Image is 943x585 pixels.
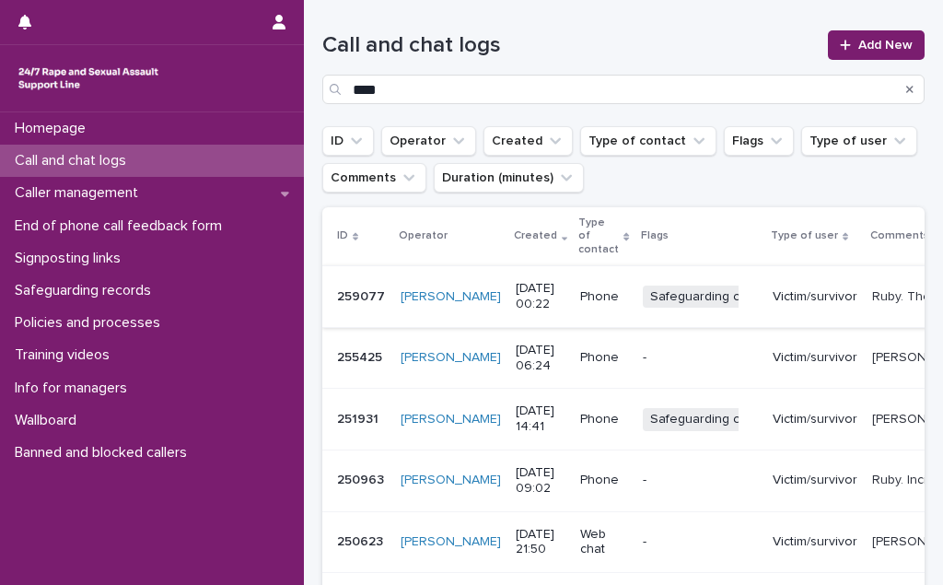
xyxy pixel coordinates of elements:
[337,531,387,550] p: 250623
[514,226,557,246] p: Created
[15,60,162,97] img: rhQMoQhaT3yELyF149Cw
[643,350,758,366] p: -
[7,184,153,202] p: Caller management
[322,75,925,104] input: Search
[401,350,501,366] a: [PERSON_NAME]
[337,346,386,366] p: 255425
[580,473,627,488] p: Phone
[7,217,237,235] p: End of phone call feedback form
[580,126,716,156] button: Type of contact
[322,126,374,156] button: ID
[643,408,789,431] span: Safeguarding concern
[773,350,857,366] p: Victim/survivor
[773,473,857,488] p: Victim/survivor
[580,412,627,427] p: Phone
[516,404,565,435] p: [DATE] 14:41
[7,250,135,267] p: Signposting links
[643,534,758,550] p: -
[7,346,124,364] p: Training videos
[483,126,573,156] button: Created
[516,281,565,312] p: [DATE] 00:22
[771,226,838,246] p: Type of user
[7,282,166,299] p: Safeguarding records
[580,289,627,305] p: Phone
[337,226,348,246] p: ID
[399,226,448,246] p: Operator
[401,412,501,427] a: [PERSON_NAME]
[322,163,426,193] button: Comments
[801,126,917,156] button: Type of user
[858,39,913,52] span: Add New
[870,226,929,246] p: Comments
[773,412,857,427] p: Victim/survivor
[516,527,565,558] p: [DATE] 21:50
[7,152,141,170] p: Call and chat logs
[337,408,382,427] p: 251931
[828,30,925,60] a: Add New
[401,534,501,550] a: [PERSON_NAME]
[401,473,501,488] a: [PERSON_NAME]
[724,126,794,156] button: Flags
[641,226,669,246] p: Flags
[643,286,789,309] span: Safeguarding concern
[7,120,100,137] p: Homepage
[7,412,91,429] p: Wallboard
[434,163,584,193] button: Duration (minutes)
[643,473,758,488] p: -
[337,286,389,305] p: 259077
[401,289,501,305] a: [PERSON_NAME]
[7,314,175,332] p: Policies and processes
[7,380,142,397] p: Info for managers
[578,213,619,260] p: Type of contact
[773,534,857,550] p: Victim/survivor
[7,444,202,462] p: Banned and blocked callers
[322,32,817,59] h1: Call and chat logs
[516,343,565,374] p: [DATE] 06:24
[381,126,476,156] button: Operator
[773,289,857,305] p: Victim/survivor
[580,527,627,558] p: Web chat
[516,465,565,497] p: [DATE] 09:02
[337,469,388,488] p: 250963
[580,350,627,366] p: Phone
